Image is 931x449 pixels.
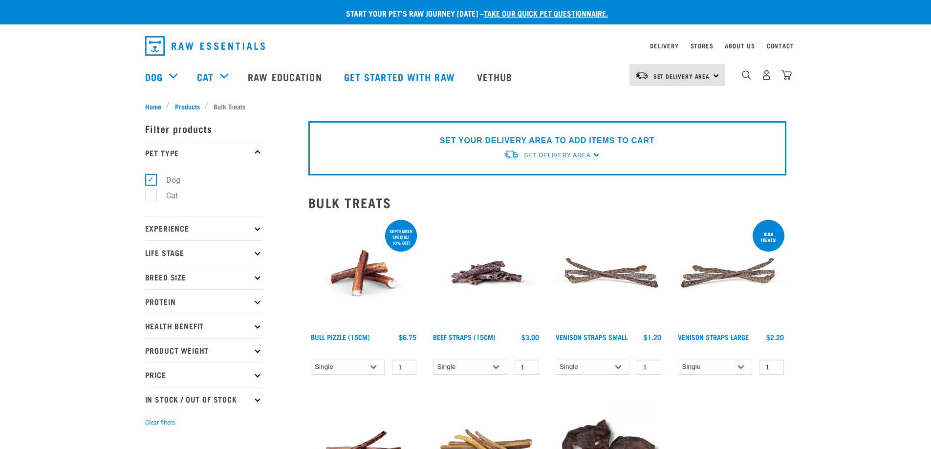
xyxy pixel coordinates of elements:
input: 1 [637,360,661,375]
input: 1 [392,360,416,375]
div: $2.20 [766,333,784,341]
p: Filter products [145,116,262,141]
p: Protein [145,289,262,314]
a: Stores [691,44,714,47]
p: Breed Size [145,265,262,289]
img: Stack of 3 Venison Straps Treats for Pets [675,218,786,329]
img: van-moving.png [503,150,519,160]
img: Bull Pizzle [308,218,419,329]
div: September special! 10% off! [385,224,417,250]
button: Clear filters [145,418,175,427]
a: Raw Education [238,57,334,96]
img: home-icon-1@2x.png [742,70,751,80]
p: In Stock / Out Of Stock [145,387,262,411]
p: Pet Type [145,141,262,165]
img: Venison Straps [553,218,664,329]
label: Dog [151,174,184,186]
span: Products [175,101,200,111]
div: $3.00 [521,333,539,341]
a: About Us [725,44,755,47]
a: Vethub [467,57,525,96]
nav: dropdown navigation [137,32,794,60]
p: SET YOUR DELIVERY AREA TO ADD ITEMS TO CART [440,135,654,147]
a: Products [170,101,205,111]
a: Bull Pizzle (15cm) [311,335,370,339]
a: Venison Straps Large [678,335,749,339]
a: Beef Straps (15cm) [433,335,496,339]
a: Delivery [650,44,678,47]
a: Get started with Raw [334,57,467,96]
div: BULK TREATS! [753,227,784,247]
a: Cat [197,69,214,84]
p: Experience [145,216,262,240]
input: 1 [759,360,784,375]
label: Cat [151,190,182,202]
a: take our quick pet questionnaire. [484,11,608,15]
img: user.png [761,70,772,80]
img: Raw Essentials Logo [145,36,265,56]
p: Health Benefit [145,314,262,338]
a: Contact [767,44,794,47]
p: Price [145,363,262,387]
img: van-moving.png [635,71,649,80]
nav: breadcrumbs [145,101,786,111]
img: home-icon@2x.png [781,70,792,80]
a: Home [145,101,167,111]
p: Life Stage [145,240,262,265]
div: $1.20 [644,333,661,341]
input: 1 [515,360,539,375]
span: Home [145,101,161,111]
div: $6.75 [399,333,416,341]
p: Product Weight [145,338,262,363]
a: Venison Straps Small [556,335,628,339]
img: Raw Essentials Beef Straps 15cm 6 Pack [431,218,541,329]
span: Set Delivery Area [524,152,590,159]
span: Set Delivery Area [653,74,710,78]
h2: Bulk Treats [308,195,786,210]
a: Dog [145,69,163,84]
